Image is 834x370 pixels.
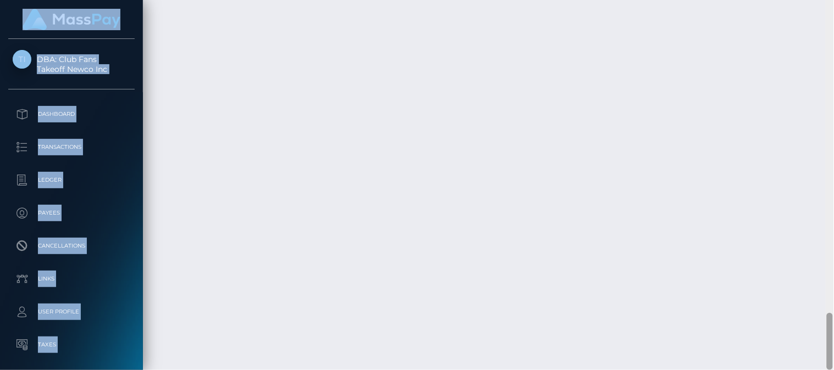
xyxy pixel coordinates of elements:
[8,331,135,358] a: Taxes
[13,337,130,353] p: Taxes
[8,298,135,326] a: User Profile
[8,133,135,161] a: Transactions
[13,172,130,188] p: Ledger
[13,106,130,122] p: Dashboard
[13,205,130,221] p: Payees
[13,50,31,69] img: Takeoff Newco Inc
[8,199,135,227] a: Payees
[8,232,135,260] a: Cancellations
[13,304,130,320] p: User Profile
[13,238,130,254] p: Cancellations
[13,139,130,155] p: Transactions
[8,54,135,74] span: DBA: Club Fans Takeoff Newco Inc
[8,166,135,194] a: Ledger
[13,271,130,287] p: Links
[8,100,135,128] a: Dashboard
[23,9,120,30] img: MassPay Logo
[8,265,135,293] a: Links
